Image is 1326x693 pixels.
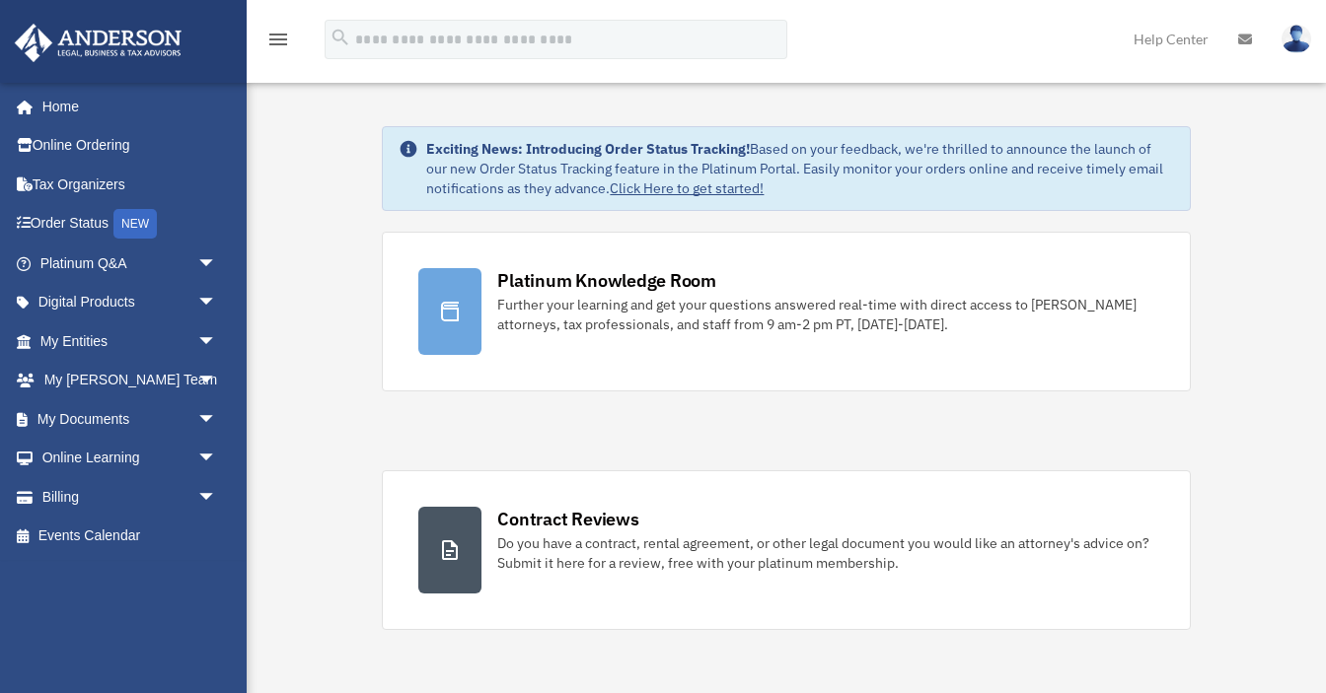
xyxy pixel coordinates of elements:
span: arrow_drop_down [197,283,237,323]
img: Anderson Advisors Platinum Portal [9,24,187,62]
div: Do you have a contract, rental agreement, or other legal document you would like an attorney's ad... [497,533,1153,573]
a: My Entitiesarrow_drop_down [14,321,247,361]
strong: Exciting News: Introducing Order Status Tracking! [426,140,750,158]
div: NEW [113,209,157,239]
a: Online Learningarrow_drop_down [14,439,247,478]
img: User Pic [1282,25,1311,53]
div: Contract Reviews [497,507,638,531]
a: Online Ordering [14,126,247,166]
span: arrow_drop_down [197,321,237,362]
div: Further your learning and get your questions answered real-time with direct access to [PERSON_NAM... [497,295,1153,334]
span: arrow_drop_down [197,361,237,401]
div: Based on your feedback, we're thrilled to announce the launch of our new Order Status Tracking fe... [426,139,1173,198]
a: Tax Organizers [14,165,247,204]
a: My [PERSON_NAME] Teamarrow_drop_down [14,361,247,400]
span: arrow_drop_down [197,243,237,284]
a: Home [14,87,237,126]
a: Contract Reviews Do you have a contract, rental agreement, or other legal document you would like... [382,470,1190,630]
span: arrow_drop_down [197,477,237,518]
span: arrow_drop_down [197,399,237,440]
a: menu [266,35,290,51]
div: Platinum Knowledge Room [497,268,716,293]
a: Order StatusNEW [14,204,247,244]
a: Digital Productsarrow_drop_down [14,283,247,322]
a: Billingarrow_drop_down [14,477,247,517]
a: Events Calendar [14,517,247,556]
i: menu [266,28,290,51]
span: arrow_drop_down [197,439,237,479]
a: Platinum Q&Aarrow_drop_down [14,243,247,283]
a: Platinum Knowledge Room Further your learning and get your questions answered real-time with dire... [382,232,1190,391]
i: search [330,27,351,48]
a: My Documentsarrow_drop_down [14,399,247,439]
a: Click Here to get started! [610,179,764,197]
